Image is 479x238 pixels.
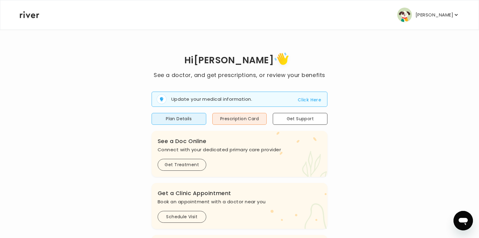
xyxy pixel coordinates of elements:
[171,96,252,103] p: Update your medical information.
[212,113,267,125] button: Prescription Card
[158,145,322,154] p: Connect with your dedicated primary care provider
[158,198,322,206] p: Book an appointment with a doctor near you
[152,113,206,125] button: Plan Details
[397,8,412,22] img: user avatar
[158,189,322,198] h3: Get a Clinic Appointment
[154,51,325,71] h1: Hi [PERSON_NAME]
[397,8,459,22] button: user avatar[PERSON_NAME]
[453,211,473,230] iframe: Button to launch messaging window
[158,159,206,171] button: Get Treatment
[154,71,325,79] p: See a doctor, and get prescriptions, or review your benefits
[158,137,322,145] h3: See a Doc Online
[416,11,453,19] p: [PERSON_NAME]
[273,113,327,125] button: Get Support
[298,96,321,103] button: Click Here
[158,211,206,223] button: Schedule Visit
